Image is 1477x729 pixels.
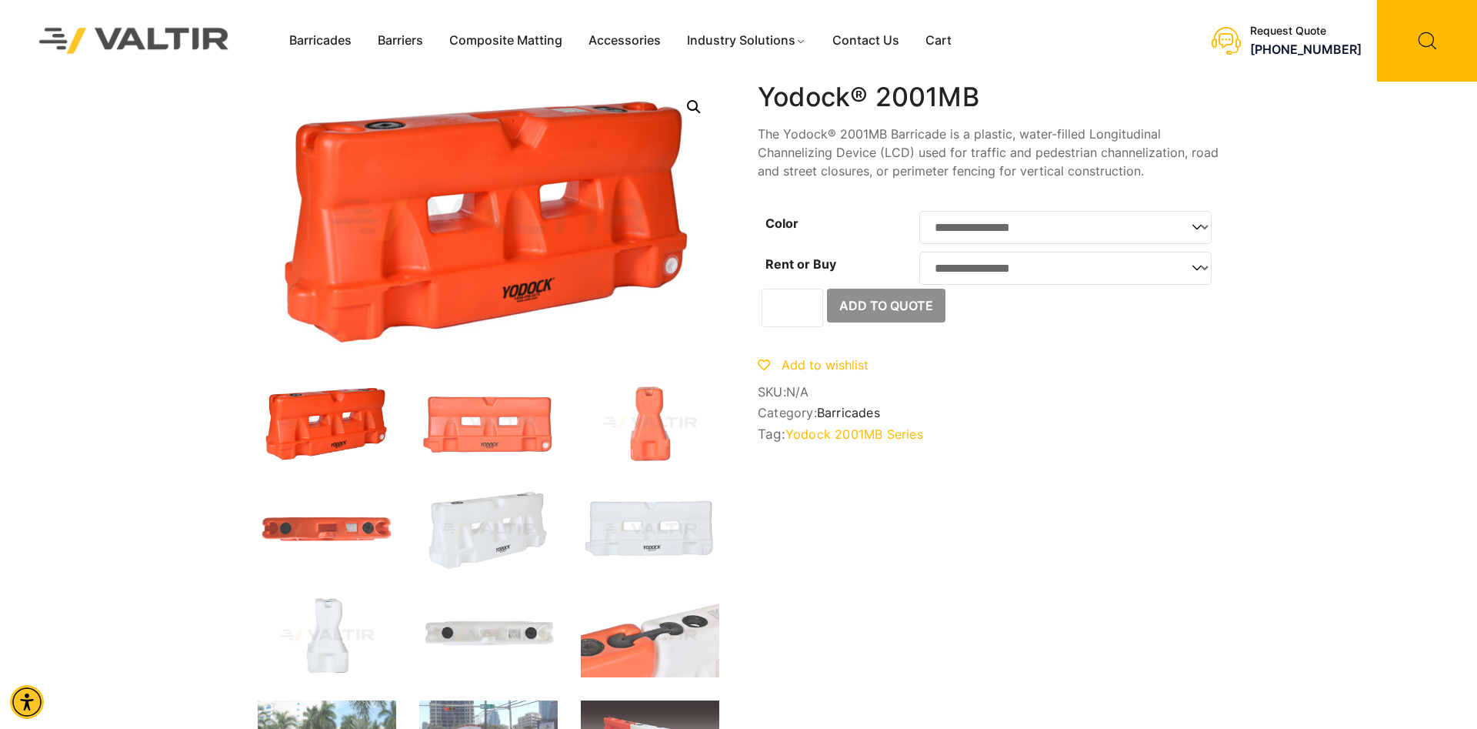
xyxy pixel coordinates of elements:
[419,488,558,571] img: 2001MB_Nat_3Q.jpg
[758,125,1219,180] p: The Yodock® 2001MB Barricade is a plastic, water-filled Longitudinal Channelizing Device (LCD) us...
[581,488,719,571] img: 2001MB_Nat_Front.jpg
[758,385,1219,400] span: SKU:
[817,405,880,420] a: Barricades
[365,29,436,52] a: Barriers
[819,29,912,52] a: Contact Us
[1250,25,1362,38] div: Request Quote
[827,289,945,323] button: Add to Quote
[785,426,923,442] a: Yodock 2001MB Series
[912,29,965,52] a: Cart
[782,357,869,373] span: Add to wishlist
[765,256,836,272] label: Rent or Buy
[419,594,558,677] img: 2001MB_Nat_Top.jpg
[786,384,809,400] span: N/A
[758,406,1219,420] span: Category:
[10,685,44,719] div: Accessibility Menu
[258,488,396,571] img: 2001MB_Org_Top.jpg
[680,93,708,121] a: 🔍
[674,29,819,52] a: Industry Solutions
[419,382,558,465] img: 2001MB_Org_Front.jpg
[762,289,823,327] input: Product quantity
[758,426,1219,442] span: Tag:
[19,8,249,73] img: Valtir Rentals
[258,594,396,677] img: 2001MB_Nat_Side.jpg
[765,216,799,231] label: Color
[581,594,719,677] img: 2001MB_Xtra2.jpg
[758,82,1219,113] h1: Yodock® 2001MB
[575,29,674,52] a: Accessories
[276,29,365,52] a: Barricades
[581,382,719,465] img: 2001MB_Org_Side.jpg
[1250,42,1362,57] a: [PHONE_NUMBER]
[758,357,869,373] a: Add to wishlist
[258,382,396,465] img: 2001MB_Org_3Q.jpg
[436,29,575,52] a: Composite Matting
